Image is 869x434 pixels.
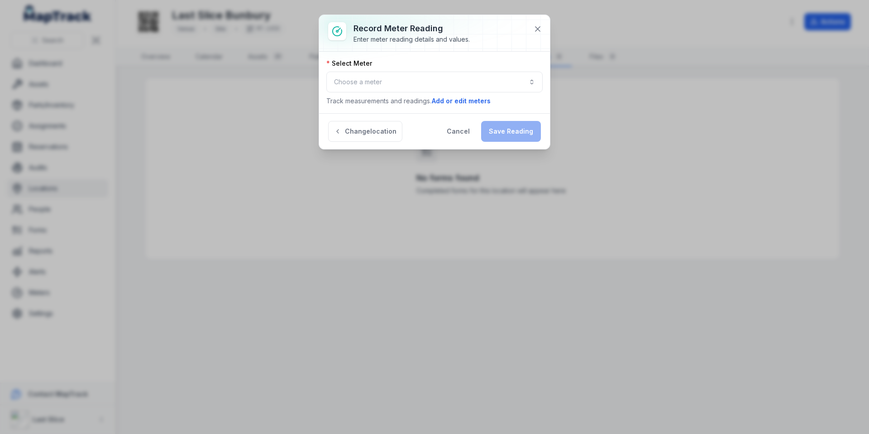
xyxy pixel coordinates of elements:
[439,121,477,142] button: Cancel
[326,72,543,92] button: Choose a meter
[326,59,372,68] label: Select Meter
[431,96,491,106] button: Add or edit meters
[353,22,470,35] h3: Record meter reading
[353,35,470,44] div: Enter meter reading details and values.
[326,96,543,106] p: Track measurements and readings.
[328,121,402,142] button: Changelocation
